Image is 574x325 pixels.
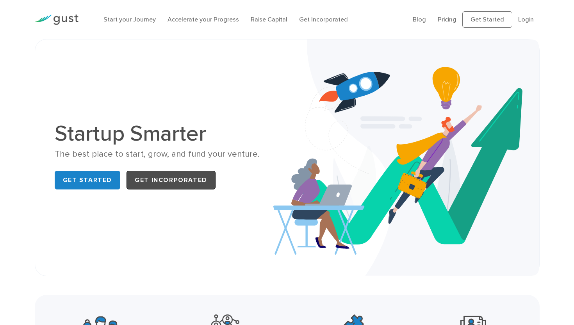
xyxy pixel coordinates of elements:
div: The best place to start, grow, and fund your venture. [55,148,282,160]
a: Blog [413,16,426,23]
a: Start your Journey [103,16,156,23]
img: Startup Smarter Hero [273,39,539,276]
a: Raise Capital [251,16,287,23]
a: Get Started [462,11,512,28]
img: Gust Logo [35,14,78,25]
a: Login [518,16,534,23]
a: Get Incorporated [127,171,216,189]
a: Get Incorporated [299,16,348,23]
a: Accelerate your Progress [168,16,239,23]
h1: Startup Smarter [55,123,282,145]
a: Pricing [438,16,456,23]
a: Get Started [55,171,121,189]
